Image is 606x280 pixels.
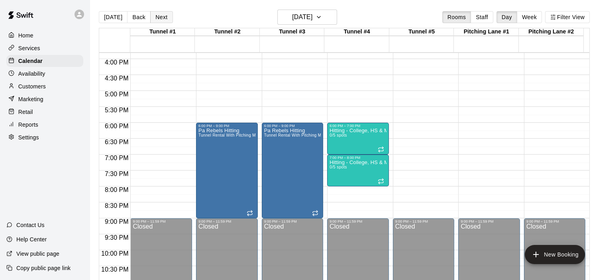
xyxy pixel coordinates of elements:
div: 9:00 PM – 11:59 PM [198,219,255,223]
div: 9:00 PM – 11:59 PM [329,219,386,223]
div: 6:00 PM – 9:00 PM: Pa Rebels Hitting [262,123,324,218]
span: Recurring event [312,210,318,216]
div: Tunnel #2 [195,28,260,36]
div: 6:00 PM – 9:00 PM [198,124,255,128]
span: 8:30 PM [103,202,131,209]
p: Customers [18,82,46,90]
span: 10:30 PM [99,266,130,273]
span: Tunnel Rental With Pitching Machine [264,133,334,137]
span: Recurring event [247,210,253,216]
p: Availability [18,70,45,78]
span: 9:30 PM [103,234,131,241]
button: Staff [471,11,493,23]
a: Marketing [6,93,83,105]
p: Retail [18,108,33,116]
span: 7:30 PM [103,170,131,177]
div: 9:00 PM – 11:59 PM [461,219,518,223]
span: 5:00 PM [103,91,131,98]
a: Calendar [6,55,83,67]
p: Services [18,44,40,52]
span: 9:00 PM [103,218,131,225]
p: Marketing [18,95,43,103]
div: 7:00 PM – 8:00 PM: Hitting - College, HS & MS Players [327,155,389,186]
a: Availability [6,68,83,80]
span: 6:30 PM [103,139,131,145]
button: Day [496,11,517,23]
button: Filter View [545,11,590,23]
div: 6:00 PM – 7:00 PM: Hitting - College, HS & MS Players [327,123,389,155]
a: Reports [6,119,83,131]
p: View public page [16,250,59,258]
div: Tunnel #5 [389,28,454,36]
button: Rooms [442,11,471,23]
span: Recurring event [378,146,384,153]
div: 6:00 PM – 9:00 PM [264,124,321,128]
a: Settings [6,131,83,143]
div: 9:00 PM – 11:59 PM [526,219,583,223]
p: Help Center [16,235,47,243]
p: Copy public page link [16,264,71,272]
p: Home [18,31,33,39]
span: 4:00 PM [103,59,131,66]
button: [DATE] [277,10,337,25]
button: Week [517,11,542,23]
button: [DATE] [99,11,127,23]
p: Settings [18,133,39,141]
div: 9:00 PM – 11:59 PM [395,219,452,223]
p: Reports [18,121,38,129]
a: Retail [6,106,83,118]
div: Tunnel #1 [130,28,195,36]
button: Back [127,11,151,23]
span: 0/5 spots filled [329,133,347,137]
p: Calendar [18,57,43,65]
div: 9:00 PM – 11:59 PM [133,219,190,223]
span: 8:00 PM [103,186,131,193]
div: 6:00 PM – 9:00 PM: Pa Rebels Hitting [196,123,258,218]
a: Customers [6,80,83,92]
span: 10:00 PM [99,250,130,257]
span: 5:30 PM [103,107,131,114]
button: Next [150,11,173,23]
span: Recurring event [378,178,384,184]
span: 0/5 spots filled [329,165,347,169]
div: Tunnel #4 [324,28,389,36]
h6: [DATE] [292,12,312,23]
span: 7:00 PM [103,155,131,161]
span: Tunnel Rental With Pitching Machine [198,133,268,137]
a: Home [6,29,83,41]
p: Contact Us [16,221,45,229]
div: 7:00 PM – 8:00 PM [329,156,386,160]
div: Tunnel #3 [260,28,325,36]
div: 9:00 PM – 11:59 PM [264,219,321,223]
span: 4:30 PM [103,75,131,82]
span: 6:00 PM [103,123,131,129]
div: Pitching Lane #2 [519,28,584,36]
a: Services [6,42,83,54]
div: 6:00 PM – 7:00 PM [329,124,386,128]
div: Pitching Lane #1 [454,28,519,36]
button: add [525,245,585,264]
